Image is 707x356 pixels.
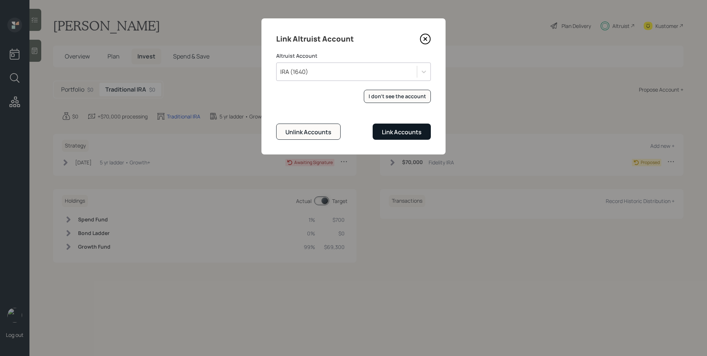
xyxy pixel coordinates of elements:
[280,68,308,76] div: IRA (1640)
[382,128,422,136] div: Link Accounts
[373,124,431,139] button: Link Accounts
[276,52,431,60] label: Altruist Account
[276,33,354,45] h4: Link Altruist Account
[285,128,331,136] div: Unlink Accounts
[276,124,341,139] button: Unlink Accounts
[364,90,431,103] button: I don't see the account
[369,93,426,100] div: I don't see the account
